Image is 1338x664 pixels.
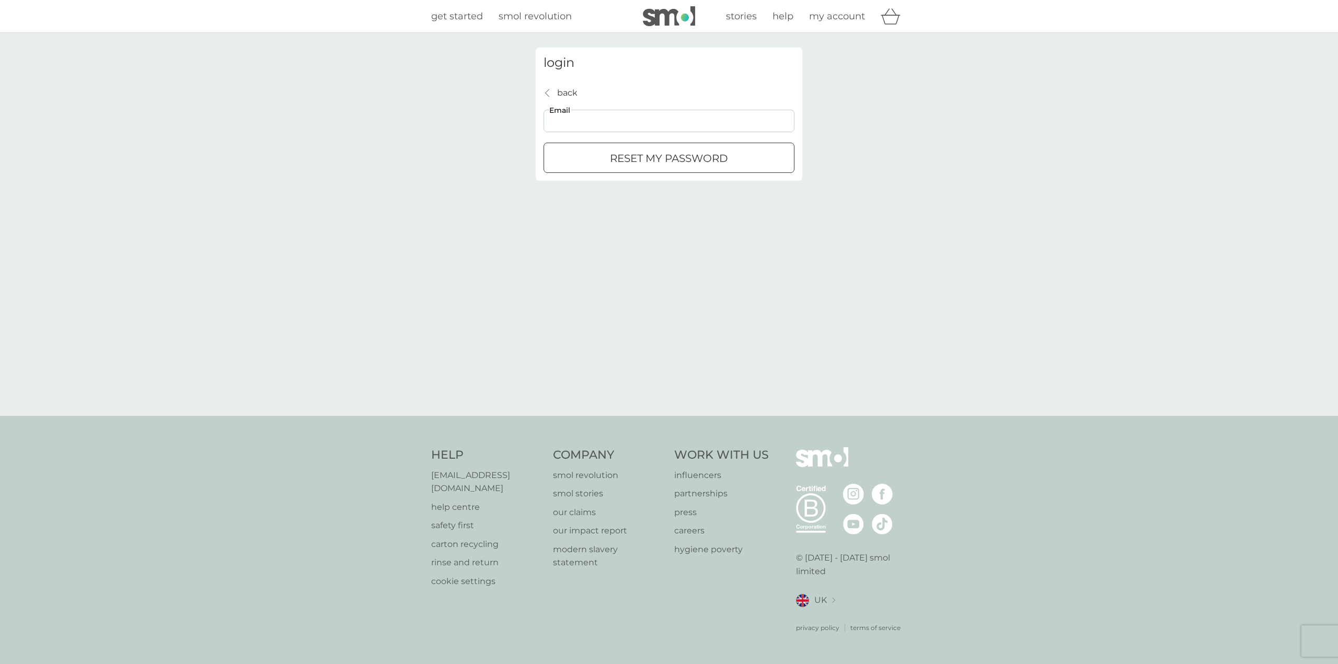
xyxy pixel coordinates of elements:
[726,10,757,22] span: stories
[431,469,543,495] a: [EMAIL_ADDRESS][DOMAIN_NAME]
[843,484,864,505] img: visit the smol Instagram page
[431,519,543,532] a: safety first
[796,447,848,483] img: smol
[674,487,769,500] a: partnerships
[832,598,835,603] img: select a new location
[674,447,769,463] h4: Work With Us
[499,10,572,22] span: smol revolution
[674,543,769,556] a: hygiene poverty
[881,6,907,27] div: basket
[553,487,664,500] a: smol stories
[872,514,893,534] img: visit the smol Tiktok page
[643,6,695,26] img: smol
[772,9,793,24] a: help
[726,9,757,24] a: stories
[431,538,543,551] a: carton recycling
[431,556,543,569] a: rinse and return
[553,447,664,463] h4: Company
[850,623,901,633] a: terms of service
[674,506,769,519] a: press
[796,594,809,607] img: UK flag
[610,150,728,167] p: reset my password
[544,143,794,173] button: reset my password
[814,593,827,607] span: UK
[809,10,865,22] span: my account
[553,543,664,569] a: modern slavery statement
[809,9,865,24] a: my account
[796,551,907,578] p: © [DATE] - [DATE] smol limited
[674,469,769,482] a: influencers
[431,9,483,24] a: get started
[431,500,543,514] a: help centre
[843,514,864,534] img: visit the smol Youtube page
[553,506,664,519] a: our claims
[544,55,794,71] h3: login
[557,86,578,100] p: back
[772,10,793,22] span: help
[796,623,839,633] a: privacy policy
[431,10,483,22] span: get started
[499,9,572,24] a: smol revolution
[553,524,664,538] a: our impact report
[431,575,543,588] a: cookie settings
[674,524,769,538] a: careers
[872,484,893,505] img: visit the smol Facebook page
[553,469,664,482] a: smol revolution
[431,447,543,463] h4: Help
